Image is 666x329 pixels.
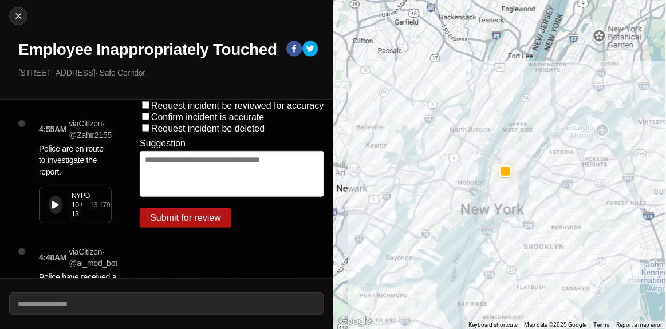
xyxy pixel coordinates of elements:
div: NYPD 10 / 13 [72,191,90,219]
button: facebook [286,41,302,59]
p: [STREET_ADDRESS] · Safe Corridor [18,67,324,78]
span: Map data ©2025 Google [525,322,587,328]
button: twitter [302,41,318,59]
label: Confirm incident is accurate [151,112,264,122]
button: cancel [9,7,27,25]
div: 13.179 s [90,200,113,209]
p: Police are en route to investigate the report. [39,143,112,177]
p: Police have received a report of a person who inappropriately touched an employee. [39,271,117,317]
p: via Citizen · @ Zahir2155 [69,118,112,141]
button: Keyboard shortcuts [468,321,518,329]
img: Google [336,314,374,329]
button: Submit for review [140,208,231,228]
p: via Citizen · @ ai_mod_bot [69,246,117,269]
img: cancel [13,10,24,22]
a: Terms (opens in new tab) [594,322,610,328]
p: 4:48AM [39,252,66,263]
a: Report a map error [617,322,663,328]
a: Open this area in Google Maps (opens a new window) [336,314,374,329]
label: Suggestion [140,138,186,149]
label: Request incident be deleted [151,124,265,133]
h1: Employee Inappropriately Touched [18,39,277,60]
p: 4:55AM [39,124,66,135]
label: Request incident be reviewed for accuracy [151,101,324,110]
